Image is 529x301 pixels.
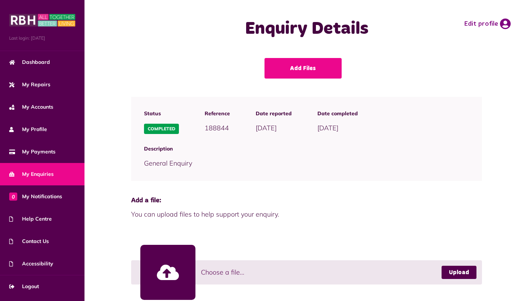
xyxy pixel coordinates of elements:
[317,110,358,117] span: Date completed
[205,110,230,117] span: Reference
[205,124,229,132] span: 188844
[256,124,277,132] span: [DATE]
[464,18,511,29] a: Edit profile
[9,170,54,178] span: My Enquiries
[9,13,75,28] img: MyRBH
[9,260,53,268] span: Accessibility
[144,145,469,153] span: Description
[9,58,50,66] span: Dashboard
[442,266,476,279] a: Upload
[264,58,342,79] a: Add Files
[203,18,411,40] h1: Enquiry Details
[131,209,482,219] span: You can upload files to help support your enquiry.
[317,124,338,132] span: [DATE]
[9,215,52,223] span: Help Centre
[144,159,192,167] span: General Enquiry
[9,148,55,156] span: My Payments
[9,81,50,88] span: My Repairs
[144,110,179,117] span: Status
[201,267,244,277] span: Choose a file...
[9,35,75,41] span: Last login: [DATE]
[9,237,49,245] span: Contact Us
[9,103,53,111] span: My Accounts
[9,192,17,200] span: 0
[256,110,292,117] span: Date reported
[9,283,39,290] span: Logout
[144,124,179,134] span: Completed
[9,193,62,200] span: My Notifications
[131,196,482,206] span: Add a file:
[9,126,47,133] span: My Profile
